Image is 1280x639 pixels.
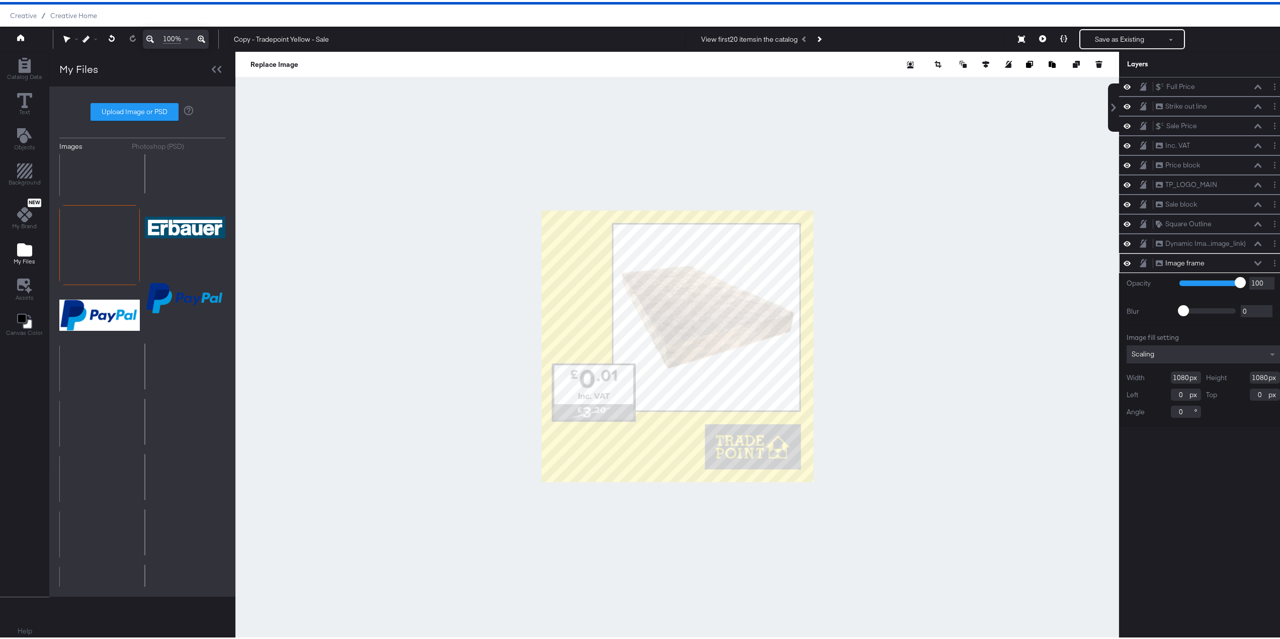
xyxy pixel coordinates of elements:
button: Layer Options [1269,197,1280,208]
button: Replace Image [250,57,298,67]
button: Square Outline [1155,217,1212,227]
button: Layer Options [1269,99,1280,110]
span: My Files [14,255,35,263]
button: TP_LOGO_MAIN [1155,177,1218,188]
button: Image frame [1155,256,1205,266]
span: Creative [10,10,37,18]
div: Sale Price [1166,119,1197,129]
button: Layer Options [1269,138,1280,149]
div: Inc. VAT [1165,139,1190,148]
div: My Files [59,60,98,74]
button: Images [59,140,124,149]
div: Square Outline [1165,217,1212,227]
svg: Remove background [907,59,914,66]
button: Inc. VAT [1155,138,1190,149]
button: Layer Options [1269,119,1280,129]
button: Sale Price [1155,119,1198,129]
span: 100% [163,32,181,42]
span: Background [9,176,41,185]
button: Layer Options [1269,217,1280,227]
button: Layer Options [1269,177,1280,188]
div: Sale block [1165,198,1197,207]
span: Scaling [1132,347,1154,356]
button: Save as Existing [1080,28,1159,46]
svg: Copy image [1026,59,1033,66]
button: Layer Options [1269,158,1280,168]
button: Full Price [1155,79,1196,90]
label: Blur [1127,305,1172,314]
label: Width [1127,371,1145,381]
button: Add Files [8,238,41,267]
button: Add Rectangle [3,159,47,188]
button: Sale block [1155,197,1198,208]
button: Add Rectangle [1,53,48,82]
label: Angle [1127,405,1145,415]
button: Strike out line [1155,99,1208,110]
div: Images [59,140,82,149]
button: Layer Options [1269,236,1280,247]
div: Strike out line [1165,100,1207,109]
label: Top [1206,388,1217,398]
button: Next Product [812,28,826,46]
div: Dynamic Ima...image_link) [1165,237,1246,246]
label: Left [1127,388,1138,398]
a: Creative Home [50,10,97,18]
span: / [37,10,50,18]
div: Layers [1127,57,1230,67]
span: My Brand [12,220,37,228]
button: Layer Options [1269,256,1280,266]
button: Dynamic Ima...image_link) [1155,236,1246,247]
button: Text [11,88,38,117]
span: Assets [16,292,34,300]
button: Photoshop (PSD) [132,140,226,149]
label: Height [1206,371,1227,381]
a: Help [18,624,32,634]
button: Copy image [1026,57,1036,67]
label: Opacity [1127,277,1172,286]
div: Photoshop (PSD) [132,140,184,149]
span: Catalog Data [7,71,42,79]
span: Text [19,106,30,114]
button: Price block [1155,158,1201,168]
span: Objects [14,141,35,149]
div: TP_LOGO_MAIN [1165,178,1217,188]
button: Add Text [8,124,41,152]
svg: Paste image [1049,59,1056,66]
span: Canvas Color [6,327,43,335]
div: Price block [1165,158,1200,168]
button: Assets [10,273,40,303]
div: Full Price [1166,80,1195,89]
button: Paste image [1049,57,1059,67]
span: New [28,198,41,204]
div: Image frame [1165,256,1205,266]
button: Help [11,620,39,638]
button: Layer Options [1269,79,1280,90]
div: View first 20 items in the catalog [701,33,798,42]
div: Image fill setting [1127,331,1280,340]
button: NewMy Brand [6,195,43,232]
